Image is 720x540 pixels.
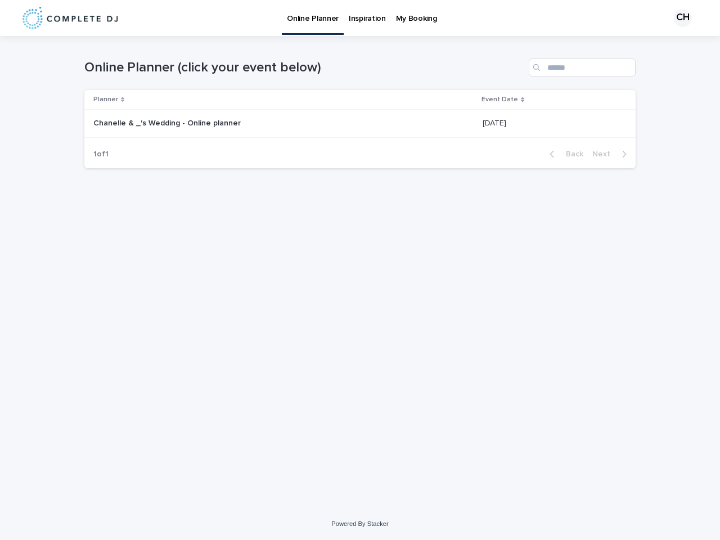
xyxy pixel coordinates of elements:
[674,9,692,27] div: CH
[84,110,636,138] tr: Chanelle & _'s Wedding - Online plannerChanelle & _'s Wedding - Online planner [DATE][DATE]
[529,58,636,76] input: Search
[588,149,636,159] button: Next
[84,60,524,76] h1: Online Planner (click your event below)
[592,150,617,158] span: Next
[93,116,243,128] p: Chanelle & _'s Wedding - Online planner
[541,149,588,159] button: Back
[483,116,508,128] p: [DATE]
[84,141,118,168] p: 1 of 1
[481,93,518,106] p: Event Date
[22,7,118,29] img: 8nP3zCmvR2aWrOmylPw8
[559,150,583,158] span: Back
[331,520,388,527] a: Powered By Stacker
[93,93,118,106] p: Planner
